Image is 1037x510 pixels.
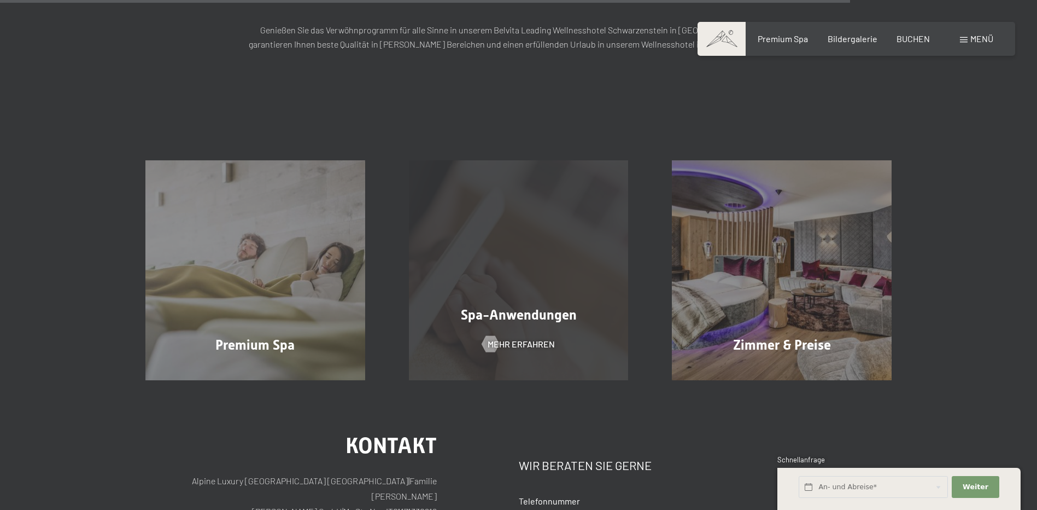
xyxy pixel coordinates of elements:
[952,476,999,499] button: Weiter
[897,33,930,44] a: BUCHEN
[758,33,808,44] a: Premium Spa
[777,455,825,464] span: Schnellanfrage
[650,160,913,380] a: Ein Familienhotel in Südtirol zum Verlieben Zimmer & Preise
[387,160,651,380] a: Ein Familienhotel in Südtirol zum Verlieben Spa-Anwendungen Mehr erfahren
[345,433,437,459] span: Kontakt
[828,33,877,44] a: Bildergalerie
[245,23,792,51] p: Genießen Sie das Verwöhnprogramm für alle Sinne in unserem Belvita Leading Wellnesshotel Schwarze...
[215,337,295,353] span: Premium Spa
[970,33,993,44] span: Menü
[963,482,988,492] span: Weiter
[519,496,580,506] span: Telefonnummer
[519,458,652,472] span: Wir beraten Sie gerne
[733,337,831,353] span: Zimmer & Preise
[408,476,409,486] span: |
[124,160,387,380] a: Ein Familienhotel in Südtirol zum Verlieben Premium Spa
[461,307,577,323] span: Spa-Anwendungen
[488,338,555,350] span: Mehr erfahren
